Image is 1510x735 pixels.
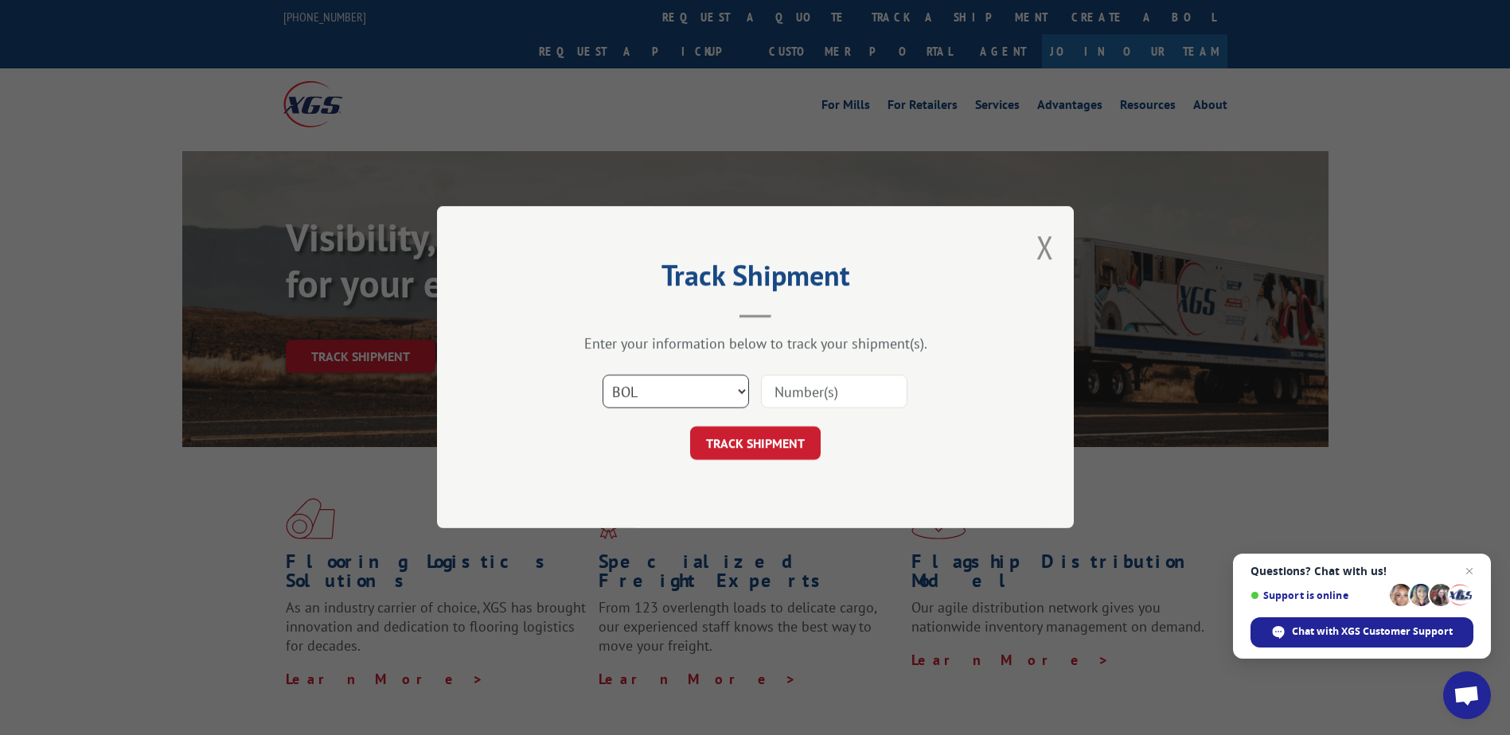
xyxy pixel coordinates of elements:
span: Close chat [1460,562,1479,581]
span: Questions? Chat with us! [1251,565,1473,577]
div: Open chat [1443,671,1491,719]
h2: Track Shipment [517,264,994,294]
span: Support is online [1251,589,1384,601]
div: Chat with XGS Customer Support [1251,617,1473,647]
span: Chat with XGS Customer Support [1292,624,1453,639]
button: TRACK SHIPMENT [690,427,821,461]
input: Number(s) [761,375,907,409]
button: Close modal [1036,226,1054,268]
div: Enter your information below to track your shipment(s). [517,335,994,353]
